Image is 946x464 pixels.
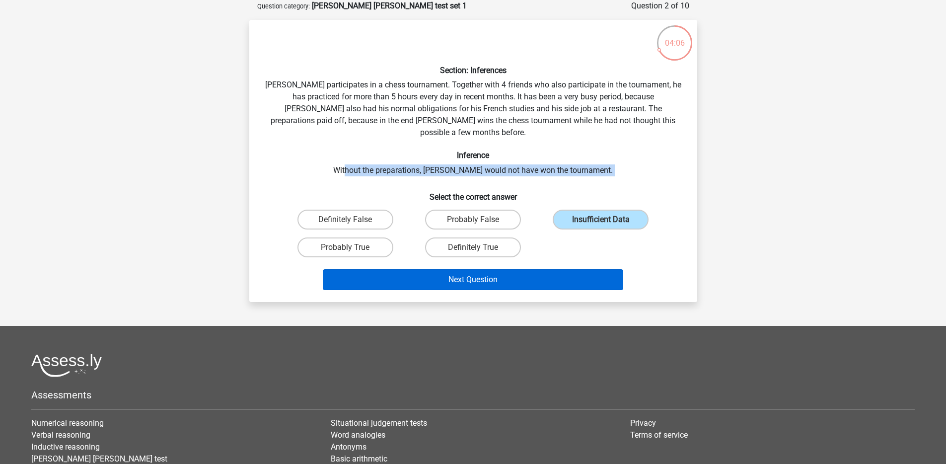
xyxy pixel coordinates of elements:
[31,418,104,428] a: Numerical reasoning
[265,184,681,202] h6: Select the correct answer
[425,237,521,257] label: Definitely True
[31,442,100,452] a: Inductive reasoning
[331,442,366,452] a: Antonyms
[553,210,649,230] label: Insufficient Data
[265,151,681,160] h6: Inference
[630,430,688,440] a: Terms of service
[656,24,693,49] div: 04:06
[297,237,393,257] label: Probably True
[31,430,90,440] a: Verbal reasoning
[323,269,623,290] button: Next Question
[331,430,385,440] a: Word analogies
[297,210,393,230] label: Definitely False
[253,28,693,294] div: [PERSON_NAME] participates in a chess tournament. Together with 4 friends who also participate in...
[31,354,102,377] img: Assessly logo
[265,66,681,75] h6: Section: Inferences
[331,418,427,428] a: Situational judgement tests
[31,389,915,401] h5: Assessments
[31,454,167,464] a: [PERSON_NAME] [PERSON_NAME] test
[331,454,387,464] a: Basic arithmetic
[257,2,310,10] small: Question category:
[425,210,521,230] label: Probably False
[630,418,656,428] a: Privacy
[312,1,467,10] strong: [PERSON_NAME] [PERSON_NAME] test set 1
